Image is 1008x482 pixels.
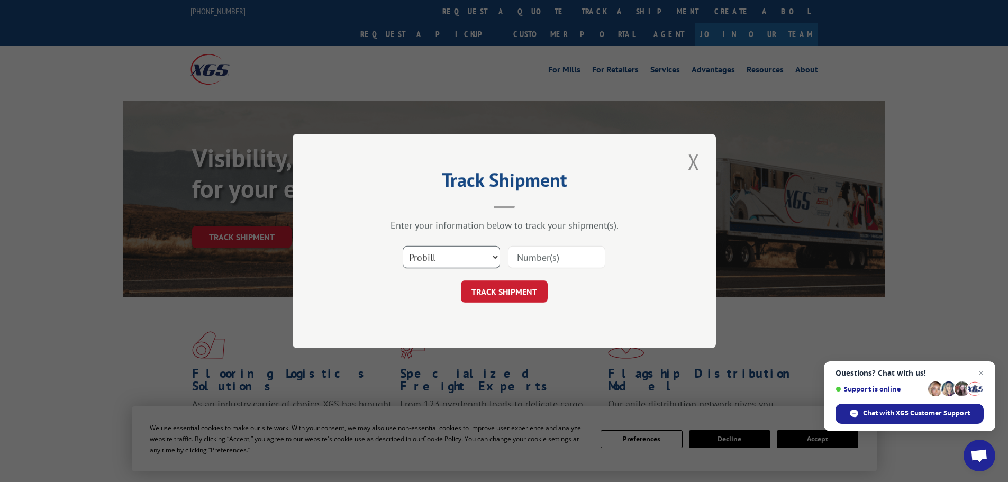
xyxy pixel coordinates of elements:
[508,246,605,268] input: Number(s)
[836,385,924,393] span: Support is online
[685,147,703,176] button: Close modal
[461,280,548,303] button: TRACK SHIPMENT
[863,408,970,418] span: Chat with XGS Customer Support
[836,404,984,424] span: Chat with XGS Customer Support
[346,172,663,193] h2: Track Shipment
[346,219,663,231] div: Enter your information below to track your shipment(s).
[964,440,995,471] a: Open chat
[836,369,984,377] span: Questions? Chat with us!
